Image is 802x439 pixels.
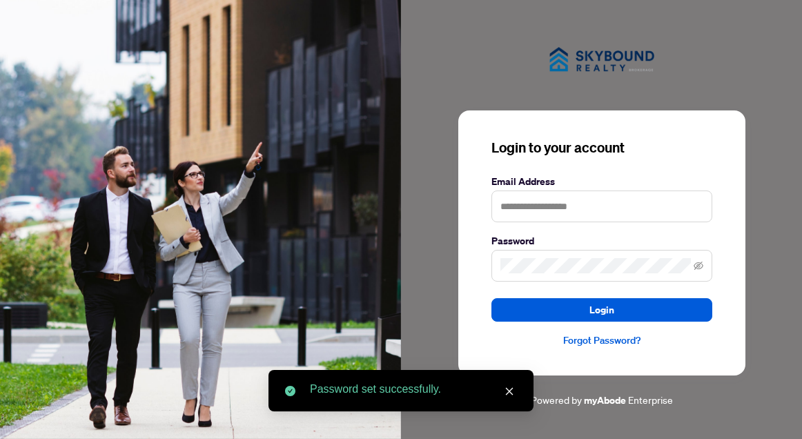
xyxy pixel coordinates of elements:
[628,393,673,406] span: Enterprise
[531,393,582,406] span: Powered by
[584,393,626,408] a: myAbode
[505,387,514,396] span: close
[491,138,712,157] h3: Login to your account
[310,381,517,398] div: Password set successfully.
[491,174,712,189] label: Email Address
[491,333,712,348] a: Forgot Password?
[285,386,295,396] span: check-circle
[502,384,517,399] a: Close
[589,299,614,321] span: Login
[491,233,712,248] label: Password
[533,31,671,88] img: ma-logo
[491,298,712,322] button: Login
[694,261,703,271] span: eye-invisible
